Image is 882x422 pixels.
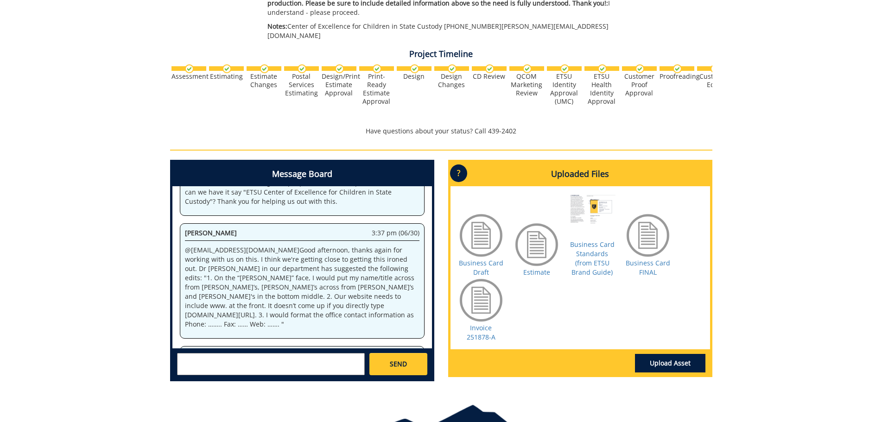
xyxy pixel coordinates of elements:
img: checkmark [560,64,569,73]
div: Estimate Changes [247,72,281,89]
img: checkmark [673,64,682,73]
h4: Project Timeline [170,50,712,59]
div: ETSU Identity Approval (UMC) [547,72,582,106]
img: checkmark [260,64,269,73]
img: checkmark [185,64,194,73]
a: SEND [369,353,427,375]
img: checkmark [448,64,457,73]
a: Upload Asset [635,354,705,372]
textarea: messageToSend [177,353,365,375]
div: Customer Proof Approval [622,72,657,97]
div: Proofreading [660,72,694,81]
img: checkmark [523,64,532,73]
div: Postal Services Estimating [284,72,319,97]
img: checkmark [222,64,231,73]
a: Estimate [523,268,550,277]
div: Design Changes [434,72,469,89]
img: checkmark [635,64,644,73]
img: checkmark [410,64,419,73]
span: SEND [390,359,407,369]
div: Design/Print Estimate Approval [322,72,356,97]
div: Assessment [171,72,206,81]
span: Notes: [267,22,287,31]
div: Design [397,72,431,81]
a: Business Card Standards (from ETSU Brand Guide) [570,240,615,277]
a: Business Card FINAL [626,258,670,277]
img: checkmark [335,64,344,73]
p: Have questions about your status? Call 439-2402 [170,126,712,136]
div: ETSU Health Identity Approval [584,72,619,106]
div: CD Review [472,72,507,81]
div: Print-Ready Estimate Approval [359,72,394,106]
a: Invoice 251878-A [467,323,495,341]
h4: Message Board [172,162,432,186]
div: QCOM Marketing Review [509,72,544,97]
span: [PERSON_NAME] [185,228,237,237]
a: Business Card Draft [459,258,503,277]
img: checkmark [485,64,494,73]
img: checkmark [373,64,381,73]
img: checkmark [711,64,719,73]
p: Center of Excellence for Children in State Custody [PHONE_NUMBER] [PERSON_NAME][EMAIL_ADDRESS][DO... [267,22,630,40]
p: @ [EMAIL_ADDRESS][DOMAIN_NAME] Good afternoon, thanks again for working with us on this. I think ... [185,246,419,329]
span: 3:37 pm (06/30) [372,228,419,238]
h4: Uploaded Files [451,162,710,186]
div: Customer Edits [697,72,732,89]
p: ? [450,164,467,182]
img: checkmark [298,64,306,73]
img: checkmark [598,64,607,73]
div: Estimating [209,72,244,81]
